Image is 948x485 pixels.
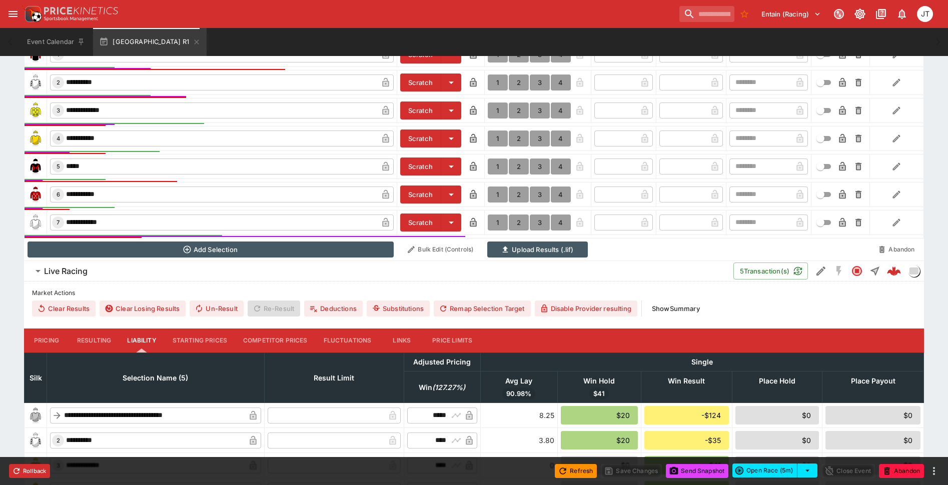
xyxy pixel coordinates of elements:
[851,265,863,277] svg: Closed
[644,456,729,474] div: $41
[434,300,531,316] button: Remap Selection Target
[509,130,529,146] button: 2
[551,214,571,230] button: 4
[887,264,901,278] div: 57343199-3099-417f-9da1-f48d53192239
[24,328,69,352] button: Pricing
[424,328,480,352] button: Price Limits
[646,300,706,316] button: ShowSummary
[55,219,62,226] span: 7
[509,102,529,118] button: 2
[908,265,920,277] div: liveracing
[400,157,441,175] button: Scratch
[28,102,44,118] img: runner 3
[28,74,44,90] img: runner 2
[55,79,62,86] span: 2
[644,406,729,424] div: -$124
[21,28,91,56] button: Event Calendar
[44,7,118,14] img: PriceKinetics
[28,158,44,174] img: runner 5
[190,300,243,316] span: Un-Result
[100,300,186,316] button: Clear Losing Results
[928,465,940,477] button: more
[400,213,441,231] button: Scratch
[872,241,920,257] button: Abandon
[22,4,42,24] img: PriceKinetics Logo
[400,129,441,147] button: Scratch
[379,328,424,352] button: Links
[400,101,441,119] button: Scratch
[812,262,830,280] button: Edit Detail
[884,261,904,281] a: 57343199-3099-417f-9da1-f48d53192239
[555,464,597,478] button: Refresh
[551,130,571,146] button: 4
[248,300,300,316] span: Re-Result
[488,74,508,90] button: 1
[509,186,529,202] button: 2
[866,262,884,280] button: Straight
[735,431,819,449] div: $0
[488,186,508,202] button: 1
[9,464,50,478] button: Rollback
[404,352,480,371] th: Adjusted Pricing
[112,372,199,384] span: Selection Name (5)
[589,389,609,399] span: $41
[561,431,638,449] div: $20
[509,158,529,174] button: 2
[55,135,62,142] span: 4
[165,328,235,352] button: Starting Prices
[367,300,430,316] button: Substitutions
[487,241,588,257] button: Upload Results (.lif)
[28,407,44,423] img: blank-silk.png
[4,5,22,23] button: open drawer
[551,186,571,202] button: 4
[735,456,819,474] div: $0
[28,186,44,202] img: runner 6
[55,437,62,444] span: 2
[917,6,933,22] div: Josh Tanner
[509,214,529,230] button: 2
[488,214,508,230] button: 1
[551,102,571,118] button: 4
[316,328,380,352] button: Fluctuations
[530,214,550,230] button: 3
[55,191,62,198] span: 6
[561,406,638,424] div: $20
[914,3,936,25] button: Josh Tanner
[93,28,206,56] button: [GEOGRAPHIC_DATA] R1
[69,328,119,352] button: Resulting
[119,328,164,352] button: Liability
[644,431,729,449] div: -$35
[530,74,550,90] button: 3
[679,6,734,22] input: search
[28,214,44,230] img: runner 7
[502,389,535,399] span: 90.98%
[44,16,98,21] img: Sportsbook Management
[488,102,508,118] button: 1
[264,352,404,402] th: Result Limit
[488,130,508,146] button: 1
[830,5,848,23] button: Connected to PK
[887,264,901,278] img: logo-cerberus--red.svg
[879,464,924,478] button: Abandon
[28,130,44,146] img: runner 4
[509,74,529,90] button: 2
[304,300,363,316] button: Deductions
[28,241,394,257] button: Add Selection
[494,375,543,387] span: Avg Lay
[551,74,571,90] button: 4
[235,328,316,352] button: Competitor Prices
[908,265,919,276] img: liveracing
[825,456,920,474] div: $0
[732,463,797,477] button: Open Race (5m)
[32,285,916,300] label: Market Actions
[840,375,906,387] span: Place Payout
[732,463,817,477] div: split button
[872,5,890,23] button: Documentation
[400,73,441,91] button: Scratch
[851,5,869,23] button: Toggle light/dark mode
[657,375,716,387] span: Win Result
[55,163,62,170] span: 5
[55,107,62,114] span: 3
[484,410,554,420] div: 8.25
[551,158,571,174] button: 4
